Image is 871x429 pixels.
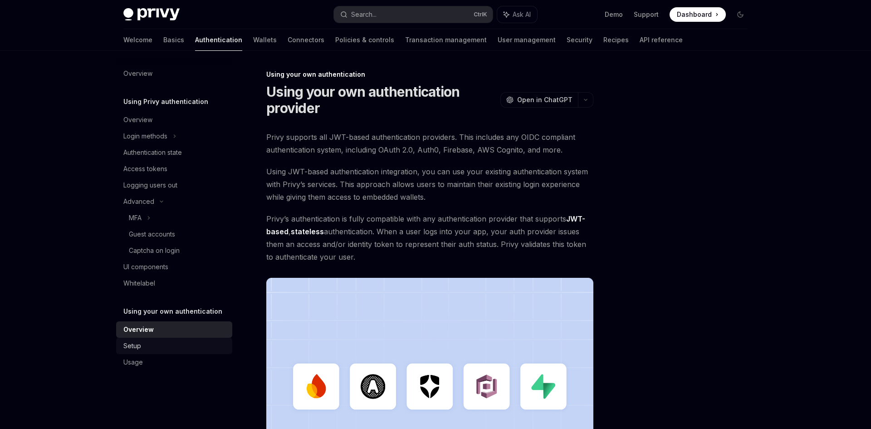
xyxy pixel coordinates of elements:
[677,10,712,19] span: Dashboard
[195,29,242,51] a: Authentication
[253,29,277,51] a: Wallets
[116,259,232,275] a: UI components
[123,29,152,51] a: Welcome
[334,6,493,23] button: Search...CtrlK
[513,10,531,19] span: Ask AI
[670,7,726,22] a: Dashboard
[123,324,154,335] div: Overview
[266,70,593,79] div: Using your own authentication
[116,112,232,128] a: Overview
[116,226,232,242] a: Guest accounts
[497,6,537,23] button: Ask AI
[123,357,143,368] div: Usage
[335,29,394,51] a: Policies & controls
[123,163,167,174] div: Access tokens
[163,29,184,51] a: Basics
[116,275,232,291] a: Whitelabel
[634,10,659,19] a: Support
[605,10,623,19] a: Demo
[603,29,629,51] a: Recipes
[266,212,593,263] span: Privy’s authentication is fully compatible with any authentication provider that supports , authe...
[291,227,324,237] a: stateless
[266,165,593,203] span: Using JWT-based authentication integration, you can use your existing authentication system with ...
[116,144,232,161] a: Authentication state
[116,177,232,193] a: Logging users out
[116,65,232,82] a: Overview
[474,11,487,18] span: Ctrl K
[116,321,232,338] a: Overview
[288,29,324,51] a: Connectors
[123,8,180,21] img: dark logo
[266,84,497,116] h1: Using your own authentication provider
[129,229,175,240] div: Guest accounts
[567,29,592,51] a: Security
[116,338,232,354] a: Setup
[129,212,142,223] div: MFA
[405,29,487,51] a: Transaction management
[351,9,377,20] div: Search...
[123,278,155,289] div: Whitelabel
[733,7,748,22] button: Toggle dark mode
[116,242,232,259] a: Captcha on login
[640,29,683,51] a: API reference
[129,245,180,256] div: Captcha on login
[517,95,573,104] span: Open in ChatGPT
[123,131,167,142] div: Login methods
[123,147,182,158] div: Authentication state
[500,92,578,108] button: Open in ChatGPT
[116,161,232,177] a: Access tokens
[266,131,593,156] span: Privy supports all JWT-based authentication providers. This includes any OIDC compliant authentic...
[123,340,141,351] div: Setup
[123,96,208,107] h5: Using Privy authentication
[123,68,152,79] div: Overview
[123,196,154,207] div: Advanced
[123,261,168,272] div: UI components
[123,180,177,191] div: Logging users out
[123,306,222,317] h5: Using your own authentication
[116,354,232,370] a: Usage
[123,114,152,125] div: Overview
[498,29,556,51] a: User management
